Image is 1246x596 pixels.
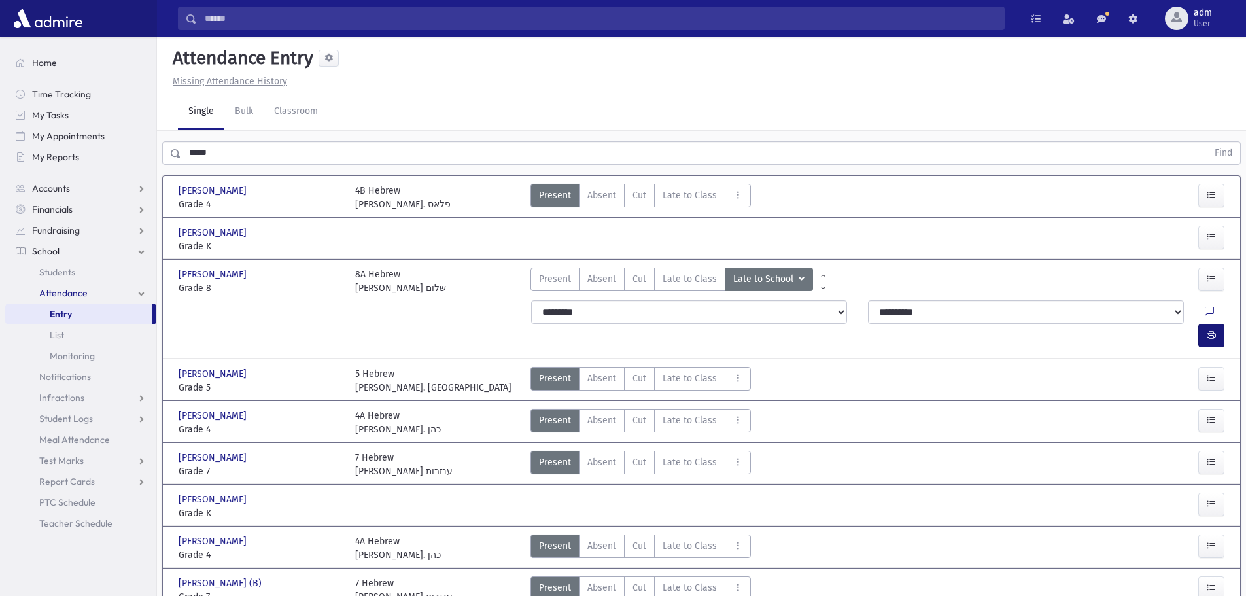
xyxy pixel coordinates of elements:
[1207,142,1240,164] button: Find
[167,47,313,69] h5: Attendance Entry
[5,178,156,199] a: Accounts
[5,345,156,366] a: Monitoring
[179,198,342,211] span: Grade 4
[632,581,646,595] span: Cut
[587,413,616,427] span: Absent
[663,413,717,427] span: Late to Class
[179,367,249,381] span: [PERSON_NAME]
[179,465,342,478] span: Grade 7
[355,535,441,562] div: 4A Hebrew [PERSON_NAME]. כהן
[39,476,95,487] span: Report Cards
[355,184,451,211] div: 4B Hebrew [PERSON_NAME]. פלאס
[632,272,646,286] span: Cut
[587,188,616,202] span: Absent
[32,224,80,236] span: Fundraising
[5,429,156,450] a: Meal Attendance
[32,109,69,121] span: My Tasks
[5,450,156,471] a: Test Marks
[32,130,105,142] span: My Appointments
[632,455,646,469] span: Cut
[587,272,616,286] span: Absent
[50,308,72,320] span: Entry
[530,184,751,211] div: AttTypes
[50,329,64,341] span: List
[179,506,342,520] span: Grade K
[539,372,571,385] span: Present
[530,367,751,394] div: AttTypes
[39,392,84,404] span: Infractions
[587,581,616,595] span: Absent
[587,455,616,469] span: Absent
[39,413,93,425] span: Student Logs
[530,268,813,295] div: AttTypes
[178,94,224,130] a: Single
[32,245,60,257] span: School
[179,184,249,198] span: [PERSON_NAME]
[32,203,73,215] span: Financials
[5,126,156,147] a: My Appointments
[725,268,813,291] button: Late to School
[264,94,328,130] a: Classroom
[224,94,264,130] a: Bulk
[179,239,342,253] span: Grade K
[179,381,342,394] span: Grade 5
[587,372,616,385] span: Absent
[530,535,751,562] div: AttTypes
[5,241,156,262] a: School
[5,283,156,304] a: Attendance
[5,387,156,408] a: Infractions
[355,451,453,478] div: 7 Hebrew [PERSON_NAME] ענזרות
[32,151,79,163] span: My Reports
[179,493,249,506] span: [PERSON_NAME]
[167,76,287,87] a: Missing Attendance History
[50,350,95,362] span: Monitoring
[179,451,249,465] span: [PERSON_NAME]
[5,52,156,73] a: Home
[663,539,717,553] span: Late to Class
[32,57,57,69] span: Home
[179,281,342,295] span: Grade 8
[539,455,571,469] span: Present
[530,409,751,436] div: AttTypes
[5,513,156,534] a: Teacher Schedule
[587,539,616,553] span: Absent
[10,5,86,31] img: AdmirePro
[539,539,571,553] span: Present
[179,226,249,239] span: [PERSON_NAME]
[179,548,342,562] span: Grade 4
[179,535,249,548] span: [PERSON_NAME]
[5,324,156,345] a: List
[663,455,717,469] span: Late to Class
[539,188,571,202] span: Present
[39,266,75,278] span: Students
[733,272,796,287] span: Late to School
[5,408,156,429] a: Student Logs
[663,188,717,202] span: Late to Class
[39,434,110,446] span: Meal Attendance
[39,371,91,383] span: Notifications
[5,220,156,241] a: Fundraising
[179,268,249,281] span: [PERSON_NAME]
[632,372,646,385] span: Cut
[663,372,717,385] span: Late to Class
[632,539,646,553] span: Cut
[539,581,571,595] span: Present
[5,304,152,324] a: Entry
[632,413,646,427] span: Cut
[39,517,112,529] span: Teacher Schedule
[32,183,70,194] span: Accounts
[5,199,156,220] a: Financials
[530,451,751,478] div: AttTypes
[32,88,91,100] span: Time Tracking
[5,492,156,513] a: PTC Schedule
[5,105,156,126] a: My Tasks
[632,188,646,202] span: Cut
[355,409,441,436] div: 4A Hebrew [PERSON_NAME]. כהן
[1194,18,1212,29] span: User
[1194,8,1212,18] span: adm
[5,366,156,387] a: Notifications
[179,409,249,423] span: [PERSON_NAME]
[5,471,156,492] a: Report Cards
[539,413,571,427] span: Present
[39,455,84,466] span: Test Marks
